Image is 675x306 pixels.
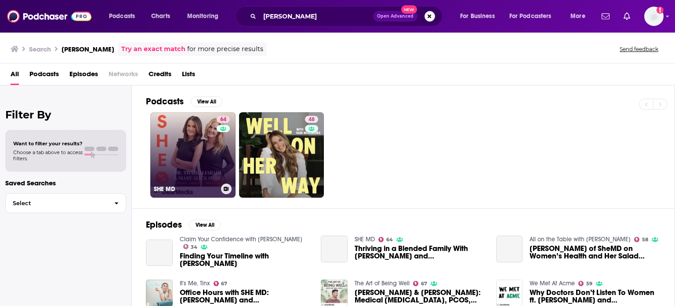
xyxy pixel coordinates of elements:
span: for more precise results [187,44,263,54]
a: 64 [217,116,230,123]
a: 59 [578,281,592,286]
span: More [570,10,585,22]
button: open menu [103,9,146,23]
h3: [PERSON_NAME] [62,45,114,53]
button: open menu [181,9,230,23]
span: 58 [642,238,648,242]
span: 59 [586,282,592,286]
button: View All [191,96,222,107]
a: 34 [183,244,198,249]
a: Finding Your Timeline with Mary Alice Haney [146,240,173,266]
span: 67 [221,282,227,286]
input: Search podcasts, credits, & more... [260,9,373,23]
a: Podcasts [29,67,59,85]
button: open menu [504,9,564,23]
span: [PERSON_NAME] & [PERSON_NAME]: Medical [MEDICAL_DATA], PCOS, Hormone Balance & [MEDICAL_DATA] Ear... [355,289,486,304]
button: Show profile menu [644,7,664,26]
span: Open Advanced [377,14,414,18]
span: Networks [109,67,138,85]
button: View All [189,220,221,230]
button: Select [5,193,126,213]
span: Select [6,200,107,206]
a: Finding Your Timeline with Mary Alice Haney [180,252,311,267]
a: Mary Alice Haney of SheMD on Women’s Health and Her Salad Obsession [496,236,523,262]
h2: Episodes [146,219,182,230]
p: Saved Searches [5,179,126,187]
a: Episodes [69,67,98,85]
span: New [401,5,417,14]
h3: Search [29,45,51,53]
a: EpisodesView All [146,219,221,230]
span: Why Doctors Don’t Listen To Women ft. [PERSON_NAME] and [PERSON_NAME] [530,289,660,304]
span: 64 [386,238,393,242]
span: 48 [308,115,315,124]
span: Logged in as smeizlik [644,7,664,26]
span: For Podcasters [509,10,552,22]
a: Thriving in a Blended Family With Rhea Seehorn and Mary Alice Haney [321,236,348,262]
span: [PERSON_NAME] of SheMD on Women’s Health and Her Salad Obsession [530,245,660,260]
a: Mary Alice Haney of SheMD on Women’s Health and Her Salad Obsession [530,245,660,260]
a: 67 [214,281,228,286]
a: Charts [145,9,175,23]
a: Try an exact match [121,44,185,54]
a: Thriving in a Blended Family With Rhea Seehorn and Mary Alice Haney [355,245,486,260]
span: 64 [220,115,226,124]
a: All on the Table with Katie Lee Biegel [530,236,631,243]
span: Monitoring [187,10,218,22]
h3: SHE MD [154,185,218,193]
a: Credits [149,67,171,85]
img: User Profile [644,7,664,26]
a: The Art of Being Well [355,280,410,287]
h2: Podcasts [146,96,184,107]
a: SHE MD [355,236,375,243]
button: Open AdvancedNew [373,11,417,22]
a: 64 [378,237,393,242]
span: Finding Your Timeline with [PERSON_NAME] [180,252,311,267]
span: Charts [151,10,170,22]
button: open menu [564,9,596,23]
h2: Filter By [5,108,126,121]
a: 48 [239,112,324,198]
a: Dr. Thaïs Aliabadi & Mary Alice Haney: Medical Gaslighting, PCOS, Hormone Balance & Breast Cancer... [355,289,486,304]
button: Send feedback [617,45,661,53]
span: Thriving in a Blended Family With [PERSON_NAME] and [PERSON_NAME] [355,245,486,260]
a: Claim Your Confidence with Lydia Fenet [180,236,302,243]
button: open menu [454,9,506,23]
a: 67 [413,281,427,286]
a: Show notifications dropdown [620,9,634,24]
a: All [11,67,19,85]
a: Office Hours with SHE MD: Dr. Thais Aliabadi and Mary Alice Haney [180,289,311,304]
a: Why Doctors Don’t Listen To Women ft. Dr. Thais Aliabadi and Mary Alice Haney [530,289,660,304]
span: Podcasts [109,10,135,22]
a: Lists [182,67,195,85]
span: Choose a tab above to access filters. [13,149,83,162]
span: Office Hours with SHE MD: [PERSON_NAME] and [PERSON_NAME] [180,289,311,304]
span: 34 [191,245,197,249]
a: Show notifications dropdown [598,9,613,24]
a: It's Me, Tinx [180,280,210,287]
a: 48 [305,116,318,123]
span: Want to filter your results? [13,140,83,147]
span: 67 [421,282,427,286]
a: PodcastsView All [146,96,222,107]
svg: Add a profile image [657,7,664,14]
a: We Met At Acme [530,280,575,287]
a: 58 [634,237,648,242]
a: 64SHE MD [150,112,236,198]
div: Search podcasts, credits, & more... [244,6,451,26]
span: For Business [460,10,495,22]
img: Podchaser - Follow, Share and Rate Podcasts [7,8,91,25]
